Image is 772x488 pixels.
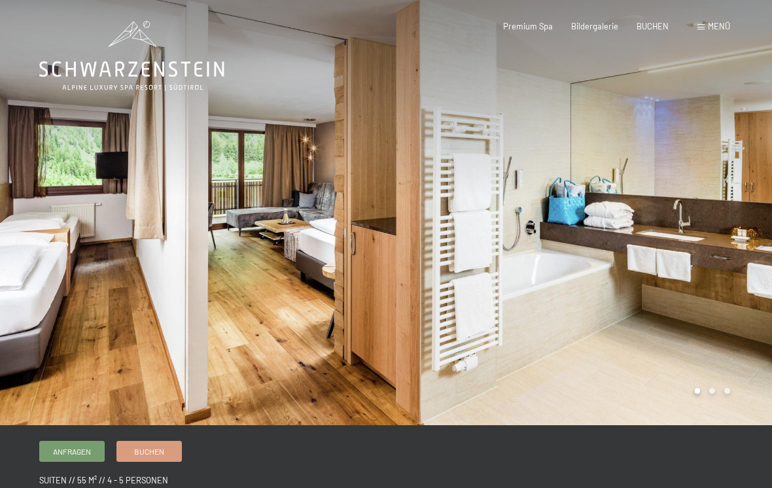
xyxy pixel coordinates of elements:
[39,475,168,485] span: Suiten // 55 m² // 4 - 5 Personen
[134,446,164,457] span: Buchen
[637,21,669,31] a: BUCHEN
[571,21,618,31] a: Bildergalerie
[117,442,181,461] a: Buchen
[503,21,553,31] a: Premium Spa
[53,446,91,457] span: Anfragen
[708,21,730,31] span: Menü
[40,442,104,461] a: Anfragen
